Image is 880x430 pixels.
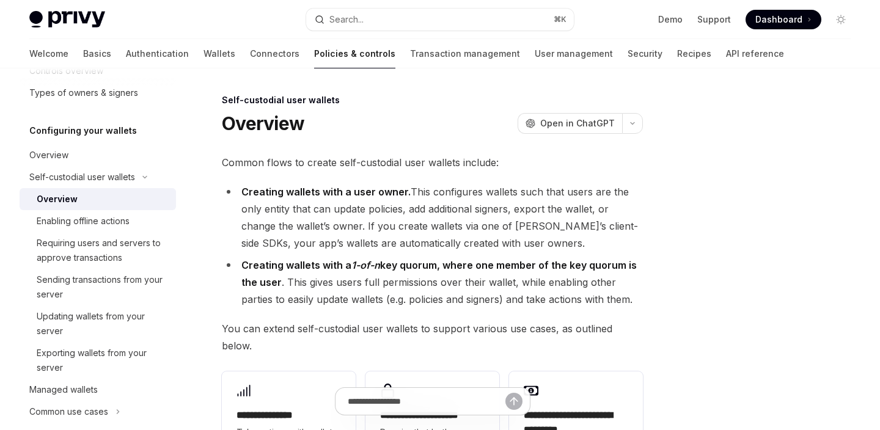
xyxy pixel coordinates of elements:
[37,214,130,228] div: Enabling offline actions
[658,13,683,26] a: Demo
[746,10,821,29] a: Dashboard
[20,210,176,232] a: Enabling offline actions
[554,15,566,24] span: ⌘ K
[20,305,176,342] a: Updating wallets from your server
[306,9,573,31] button: Open search
[20,166,176,188] button: Toggle Self-custodial user wallets section
[37,272,169,302] div: Sending transactions from your server
[20,401,176,423] button: Toggle Common use cases section
[20,342,176,379] a: Exporting wallets from your server
[677,39,711,68] a: Recipes
[204,39,235,68] a: Wallets
[20,188,176,210] a: Overview
[222,154,643,171] span: Common flows to create self-custodial user wallets include:
[37,346,169,375] div: Exporting wallets from your server
[241,259,637,288] strong: Creating wallets with a key quorum, where one member of the key quorum is the user
[83,39,111,68] a: Basics
[518,113,622,134] button: Open in ChatGPT
[29,404,108,419] div: Common use cases
[20,144,176,166] a: Overview
[241,186,411,198] strong: Creating wallets with a user owner.
[222,94,643,106] div: Self-custodial user wallets
[250,39,299,68] a: Connectors
[29,382,98,397] div: Managed wallets
[20,232,176,269] a: Requiring users and servers to approve transactions
[222,112,304,134] h1: Overview
[29,11,105,28] img: light logo
[29,148,68,162] div: Overview
[222,257,643,308] li: . This gives users full permissions over their wallet, while enabling other parties to easily upd...
[628,39,662,68] a: Security
[329,12,364,27] div: Search...
[222,320,643,354] span: You can extend self-custodial user wallets to support various use cases, as outlined below.
[37,192,78,206] div: Overview
[314,39,395,68] a: Policies & controls
[410,39,520,68] a: Transaction management
[20,379,176,401] a: Managed wallets
[535,39,613,68] a: User management
[697,13,731,26] a: Support
[126,39,189,68] a: Authentication
[222,183,643,252] li: This configures wallets such that users are the only entity that can update policies, add additio...
[831,10,851,29] button: Toggle dark mode
[505,393,522,410] button: Send message
[351,259,380,271] em: 1-of-n
[29,39,68,68] a: Welcome
[29,86,138,100] div: Types of owners & signers
[726,39,784,68] a: API reference
[29,123,137,138] h5: Configuring your wallets
[20,269,176,305] a: Sending transactions from your server
[755,13,802,26] span: Dashboard
[37,309,169,338] div: Updating wallets from your server
[348,388,505,415] input: Ask a question...
[29,170,135,184] div: Self-custodial user wallets
[20,82,176,104] a: Types of owners & signers
[540,117,615,129] span: Open in ChatGPT
[37,236,169,265] div: Requiring users and servers to approve transactions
